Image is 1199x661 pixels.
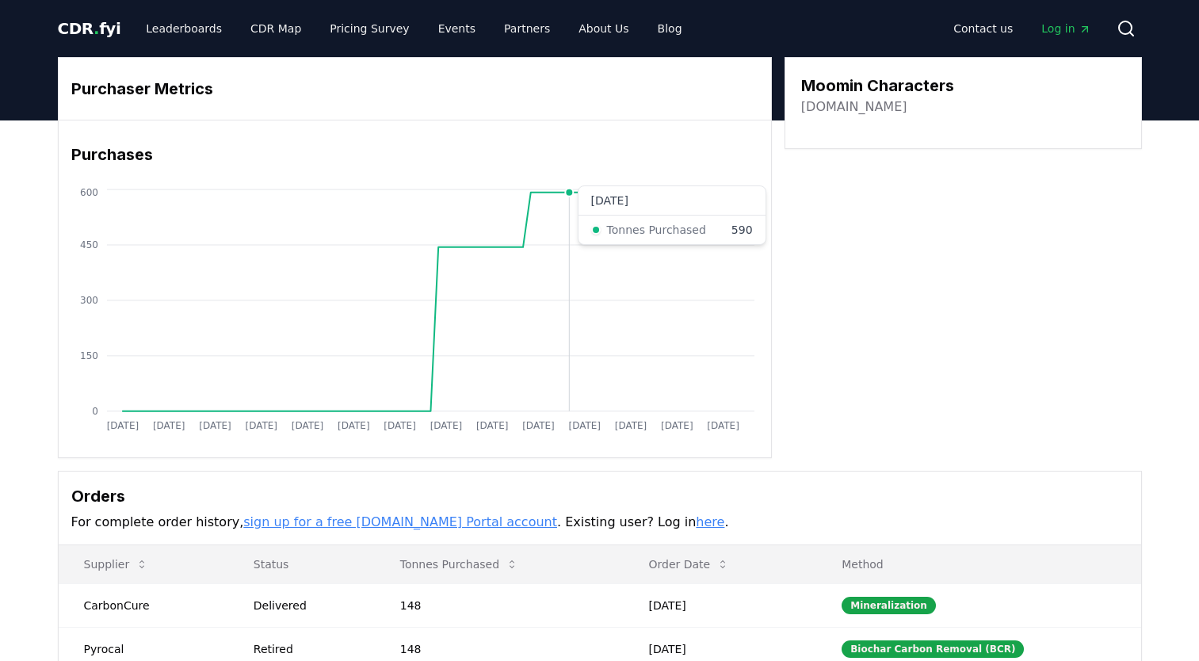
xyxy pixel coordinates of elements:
nav: Main [941,14,1103,43]
a: About Us [566,14,641,43]
a: Partners [491,14,563,43]
tspan: [DATE] [199,420,231,431]
div: Retired [254,641,362,657]
tspan: 0 [92,406,98,417]
h3: Purchaser Metrics [71,77,758,101]
button: Tonnes Purchased [388,548,531,580]
a: Events [426,14,488,43]
tspan: 600 [80,187,98,198]
a: Contact us [941,14,1025,43]
tspan: [DATE] [661,420,693,431]
tspan: [DATE] [291,420,323,431]
tspan: [DATE] [568,420,601,431]
span: Log in [1041,21,1090,36]
a: CDR Map [238,14,314,43]
nav: Main [133,14,694,43]
span: CDR fyi [58,19,121,38]
a: here [696,514,724,529]
tspan: 150 [80,350,98,361]
div: Biochar Carbon Removal (BCR) [842,640,1024,658]
a: Pricing Survey [317,14,422,43]
td: 148 [375,583,624,627]
button: Supplier [71,548,162,580]
p: Method [829,556,1128,572]
tspan: [DATE] [106,420,139,431]
tspan: [DATE] [707,420,739,431]
a: sign up for a free [DOMAIN_NAME] Portal account [243,514,557,529]
tspan: [DATE] [522,420,555,431]
a: Blog [645,14,695,43]
tspan: [DATE] [338,420,370,431]
tspan: [DATE] [152,420,185,431]
tspan: [DATE] [384,420,416,431]
h3: Moomin Characters [801,74,954,97]
button: Order Date [636,548,742,580]
tspan: [DATE] [245,420,277,431]
td: CarbonCure [59,583,228,627]
a: Log in [1029,14,1103,43]
tspan: 300 [80,295,98,306]
a: [DOMAIN_NAME] [801,97,907,117]
p: Status [241,556,362,572]
tspan: [DATE] [476,420,509,431]
tspan: 450 [80,239,98,250]
div: Mineralization [842,597,936,614]
tspan: [DATE] [615,420,647,431]
p: For complete order history, . Existing user? Log in . [71,513,1128,532]
a: Leaderboards [133,14,235,43]
h3: Purchases [71,143,758,166]
a: CDR.fyi [58,17,121,40]
tspan: [DATE] [430,420,462,431]
td: [DATE] [623,583,816,627]
div: Delivered [254,598,362,613]
h3: Orders [71,484,1128,508]
span: . [94,19,99,38]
